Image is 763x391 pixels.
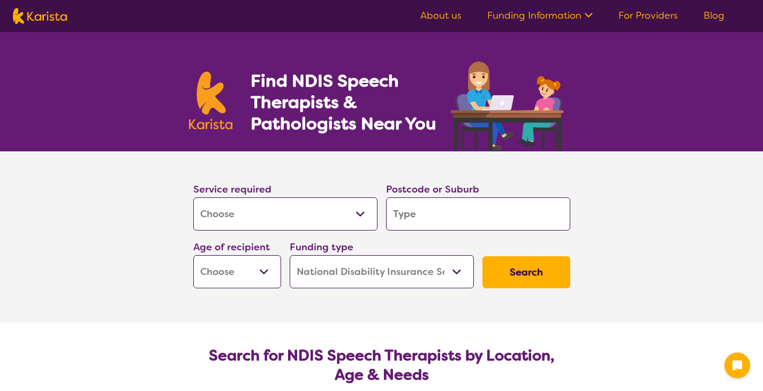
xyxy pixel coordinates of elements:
h1: Find NDIS Speech Therapists & Pathologists Near You [251,70,449,134]
a: About us [420,9,462,22]
button: Search [482,256,570,288]
a: Blog [704,9,724,22]
a: Funding Information [487,9,593,22]
img: Karista logo [13,8,67,24]
label: Postcode or Suburb [386,183,479,196]
input: Type [386,197,570,231]
label: Funding type [290,241,353,254]
label: Age of recipient [193,241,270,254]
img: speech-therapy [442,58,575,151]
a: For Providers [618,9,678,22]
label: Service required [193,183,271,196]
img: Karista logo [189,72,233,129]
h2: Search for NDIS Speech Therapists by Location, Age & Needs [202,346,562,385]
